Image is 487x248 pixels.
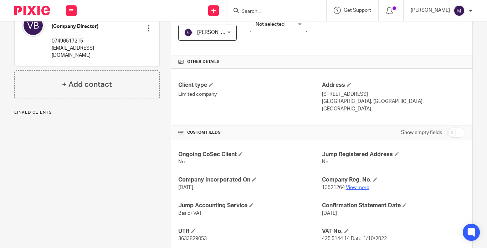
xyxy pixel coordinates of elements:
label: Show empty fields [401,129,442,136]
p: [GEOGRAPHIC_DATA], [GEOGRAPHIC_DATA] [322,98,465,105]
h5: (Company Director) [52,23,131,30]
h4: Confirmation Statement Date [322,202,465,209]
span: 13521264 [322,185,345,190]
h4: + Add contact [62,79,112,90]
p: 07496517215 [52,38,131,45]
span: 425 5144 14 Date-1/10/2022 [322,236,387,241]
a: View more [346,185,369,190]
span: [DATE] [322,211,337,216]
h4: Jump Accounting Service [178,202,322,209]
p: Linked clients [14,110,160,115]
h4: UTR [178,228,322,235]
span: Other details [187,59,220,65]
span: 3633829053 [178,236,207,241]
span: No [178,159,185,164]
h4: CUSTOM FIELDS [178,130,322,135]
img: svg%3E [22,14,45,37]
h4: Client type [178,81,322,89]
h4: Ongoing CoSec Client [178,151,322,158]
h4: Address [322,81,465,89]
span: Basic+VAT [178,211,202,216]
p: [STREET_ADDRESS] [322,91,465,98]
p: Limited company [178,91,322,98]
img: svg%3E [453,5,465,16]
span: No [322,159,328,164]
h4: VAT No. [322,228,465,235]
img: Pixie [14,6,50,15]
span: Get Support [344,8,371,13]
span: Not selected [256,22,284,27]
p: [EMAIL_ADDRESS][DOMAIN_NAME] [52,45,131,59]
input: Search [241,9,305,15]
span: [DATE] [178,185,193,190]
p: [GEOGRAPHIC_DATA] [322,105,465,113]
p: [PERSON_NAME] [411,7,450,14]
h4: Company Incorporated On [178,176,322,184]
span: [PERSON_NAME] [197,30,236,35]
h4: Jump Registered Address [322,151,465,158]
img: svg%3E [184,28,193,37]
h4: Company Reg. No. [322,176,465,184]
